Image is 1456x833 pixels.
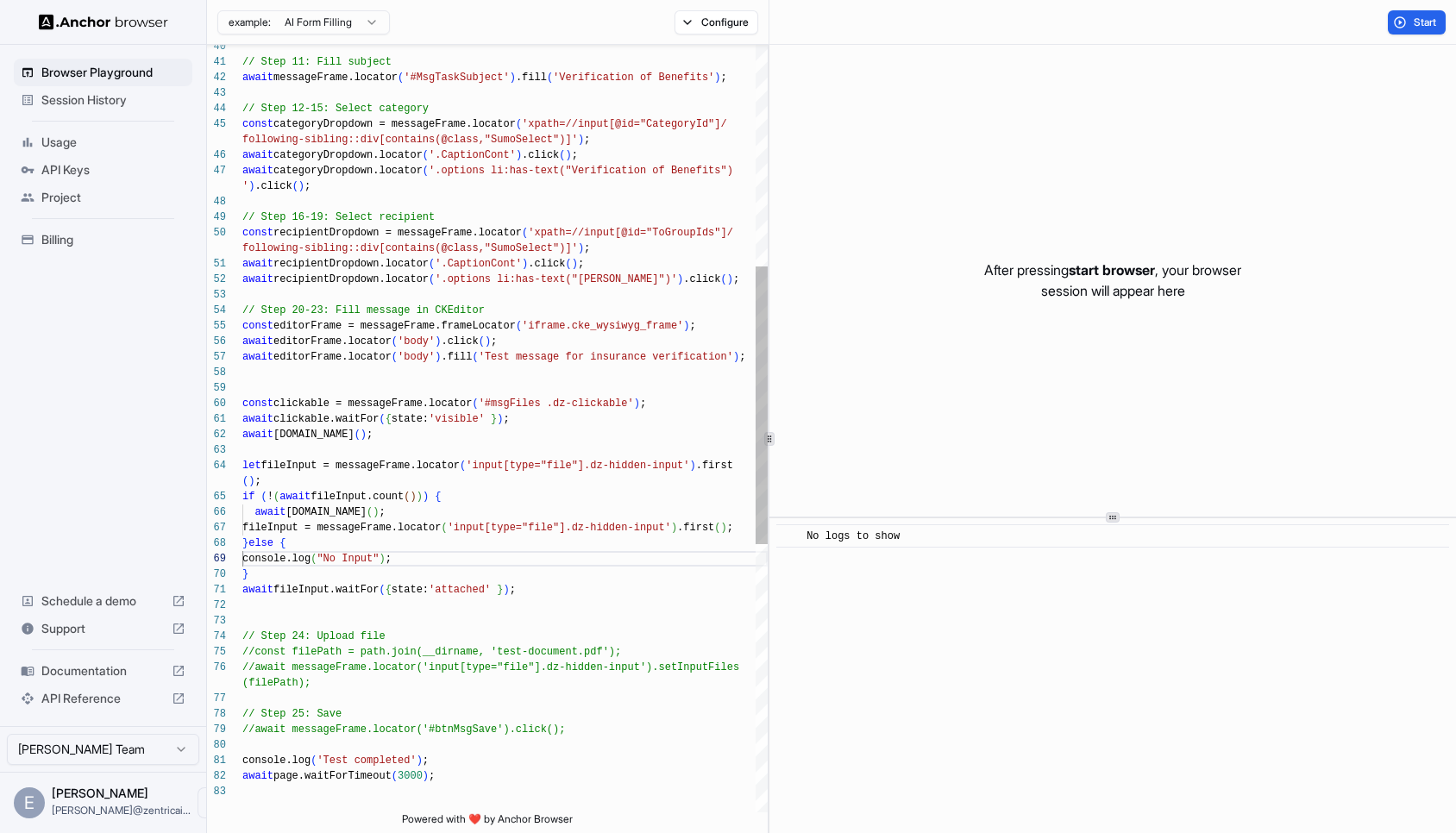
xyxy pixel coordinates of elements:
span: ) [435,351,441,363]
span: ( [460,460,466,472]
span: await [242,413,273,425]
span: Project [41,189,185,206]
span: ")]' [553,134,578,146]
span: page.waitForTimeout [273,770,392,782]
span: ( [242,475,248,487]
div: Documentation [14,657,192,685]
div: 52 [207,272,226,287]
span: ( [311,755,317,767]
span: await [242,258,273,270]
span: ( [292,180,298,192]
span: ( [559,149,565,161]
span: await [242,273,273,285]
span: ; [429,770,435,782]
span: z-hidden-input').setInputFiles [553,661,739,673]
div: 51 [207,256,226,272]
button: Open menu [198,787,229,818]
span: ; [510,584,516,596]
div: 70 [207,567,226,582]
div: Support [14,615,192,642]
span: 'attached' [429,584,491,596]
div: 78 [207,706,226,722]
span: ) [379,553,385,565]
span: ) [510,72,516,84]
span: Browser Playground [41,64,185,81]
span: ; [503,413,509,425]
span: 'xpath=//input[@id="ToGroupIds"]/ [528,227,733,239]
span: ! [267,491,273,503]
div: 41 [207,54,226,70]
div: 46 [207,147,226,163]
span: 'body' [398,335,435,348]
span: ( [472,398,478,410]
div: 60 [207,396,226,411]
span: ) [423,491,429,503]
span: { [279,537,286,549]
span: ) [714,72,720,84]
span: recipientDropdown.locator [273,258,429,270]
span: ; [367,429,373,441]
span: await [242,72,273,84]
div: 59 [207,380,226,396]
span: '.options li:has-text("[PERSON_NAME]")' [435,273,677,285]
span: recipientDropdown = messageFrame.locator [273,227,522,239]
span: ( [721,273,727,285]
span: recipientDropdown.locator [273,273,429,285]
span: ment.pdf'); [553,646,621,658]
span: ) [683,320,689,332]
span: Support [41,620,165,637]
div: 47 [207,163,226,178]
span: (filePath); [242,677,311,689]
span: ( [429,273,435,285]
div: 58 [207,365,226,380]
span: Schedule a demo [41,592,165,610]
span: ( [429,258,435,270]
div: 43 [207,85,226,101]
div: 42 [207,70,226,85]
span: .click [254,180,292,192]
span: ) [566,149,572,161]
span: console.log [242,553,311,565]
div: 50 [207,225,226,241]
span: ; [423,755,429,767]
span: let [242,460,261,472]
span: ( [311,553,317,565]
span: console.log [242,755,311,767]
div: 49 [207,210,226,225]
span: ( [379,584,385,596]
span: ) [435,335,441,348]
img: Anchor Logo [39,14,168,30]
span: [DOMAIN_NAME] [286,506,367,518]
div: Browser Playground [14,59,192,86]
span: 'Test completed' [317,755,416,767]
span: ( [516,118,522,130]
span: ( [398,72,404,84]
div: 62 [207,427,226,442]
span: clickable.waitFor [273,413,379,425]
span: Usage [41,134,185,151]
span: ; [690,320,696,332]
span: ; [578,258,584,270]
span: Powered with ❤️ by Anchor Browser [402,812,573,833]
span: await [242,351,273,363]
div: Project [14,184,192,211]
span: { [435,491,441,503]
span: following-sibling::div[contains(@class,"SumoSelect [242,134,553,146]
span: fileInput = messageFrame.locator [261,460,460,472]
span: Billing [41,231,185,248]
span: messageFrame.locator [273,72,398,84]
span: const [242,118,273,130]
span: fileInput = messageFrame.locator [242,522,441,534]
span: ) [727,273,733,285]
span: ( [261,491,267,503]
span: const [242,398,273,410]
span: ( [367,506,373,518]
span: ; [733,273,739,285]
span: ) [721,522,727,534]
span: ; [739,351,745,363]
span: { [386,584,392,596]
span: ( [479,335,485,348]
div: 83 [207,784,226,799]
span: ; [304,180,311,192]
span: ) [671,522,677,534]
